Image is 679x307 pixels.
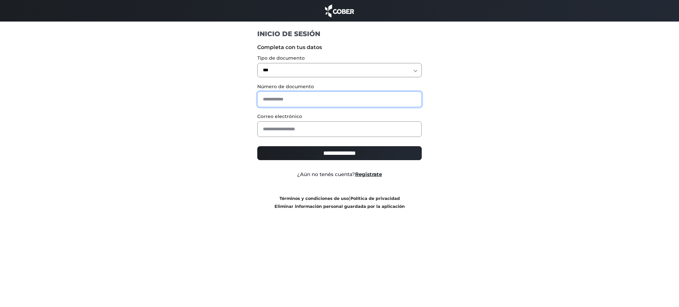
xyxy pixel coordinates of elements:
a: Registrate [355,171,382,177]
img: cober_marca.png [323,3,356,18]
label: Número de documento [257,83,422,90]
label: Completa con tus datos [257,43,422,51]
h1: INICIO DE SESIÓN [257,30,422,38]
a: Eliminar información personal guardada por la aplicación [275,204,405,209]
div: ¿Aún no tenés cuenta? [252,171,427,178]
label: Correo electrónico [257,113,422,120]
div: | [252,194,427,210]
a: Política de privacidad [350,196,400,201]
a: Términos y condiciones de uso [279,196,349,201]
label: Tipo de documento [257,55,422,62]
